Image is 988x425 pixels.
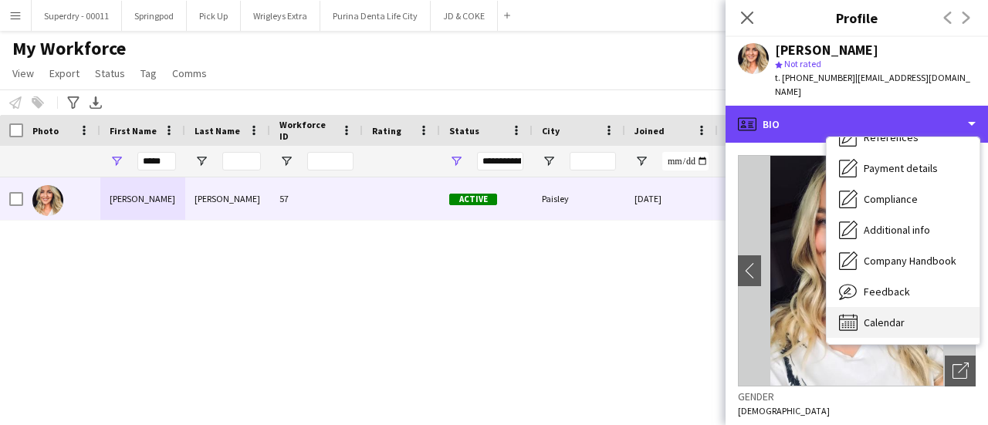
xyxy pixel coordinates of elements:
[864,130,919,144] span: References
[222,152,261,170] input: Last Name Filter Input
[775,43,878,57] div: [PERSON_NAME]
[726,106,988,143] div: Bio
[43,63,86,83] a: Export
[110,154,123,168] button: Open Filter Menu
[864,223,930,237] span: Additional info
[864,192,918,206] span: Compliance
[662,152,709,170] input: Joined Filter Input
[864,161,938,175] span: Payment details
[49,66,80,80] span: Export
[270,177,363,220] div: 57
[32,125,59,137] span: Photo
[533,177,625,220] div: Paisley
[726,8,988,28] h3: Profile
[195,125,240,137] span: Last Name
[89,63,131,83] a: Status
[945,356,976,386] div: Open photos pop-in
[738,155,976,386] img: Crew avatar or photo
[775,72,855,83] span: t. [PHONE_NUMBER]
[32,185,63,216] img: Cheri Cunningham
[827,122,980,153] div: References
[64,93,83,112] app-action-btn: Advanced filters
[241,1,320,31] button: Wrigleys Extra
[827,276,980,307] div: Feedback
[307,152,354,170] input: Workforce ID Filter Input
[137,152,176,170] input: First Name Filter Input
[827,307,980,338] div: Calendar
[827,184,980,214] div: Compliance
[166,63,213,83] a: Comms
[6,63,40,83] a: View
[95,66,125,80] span: Status
[864,285,910,299] span: Feedback
[134,63,163,83] a: Tag
[32,1,122,31] button: Superdry - 00011
[279,119,335,142] span: Workforce ID
[775,72,970,97] span: | [EMAIL_ADDRESS][DOMAIN_NAME]
[827,153,980,184] div: Payment details
[195,154,208,168] button: Open Filter Menu
[542,125,560,137] span: City
[449,125,479,137] span: Status
[625,177,718,220] div: [DATE]
[449,194,497,205] span: Active
[864,254,956,268] span: Company Handbook
[187,1,241,31] button: Pick Up
[86,93,105,112] app-action-btn: Export XLSX
[449,154,463,168] button: Open Filter Menu
[542,154,556,168] button: Open Filter Menu
[279,154,293,168] button: Open Filter Menu
[738,405,830,417] span: [DEMOGRAPHIC_DATA]
[431,1,498,31] button: JD & COKE
[864,315,905,329] span: Calendar
[738,390,976,403] h3: Gender
[827,214,980,245] div: Additional info
[320,1,431,31] button: Purina Denta Life City
[185,177,270,220] div: [PERSON_NAME]
[110,125,157,137] span: First Name
[172,66,207,80] span: Comms
[122,1,187,31] button: Springpod
[827,245,980,276] div: Company Handbook
[372,125,401,137] span: Rating
[634,154,648,168] button: Open Filter Menu
[570,152,616,170] input: City Filter Input
[100,177,185,220] div: [PERSON_NAME]
[12,66,34,80] span: View
[12,37,126,60] span: My Workforce
[784,58,821,69] span: Not rated
[140,66,157,80] span: Tag
[634,125,665,137] span: Joined
[718,177,810,220] div: 12 days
